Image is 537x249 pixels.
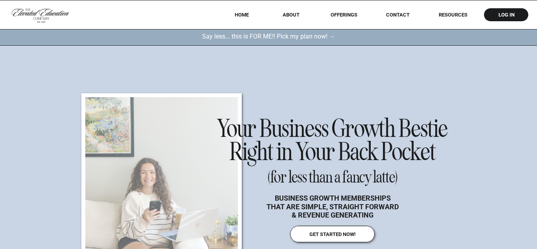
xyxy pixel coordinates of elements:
[300,231,364,237] a: get started now!
[266,194,399,218] p: business growth memberships that are simple, straight forward & revenue generating
[224,12,259,18] a: HOME
[381,12,415,18] a: Contact
[180,33,357,42] a: Say less... this is FOR ME!! Pick my plan now! →
[252,169,413,188] h2: (for less than a fancy latte)
[428,12,478,18] a: RESOURCES
[277,12,305,18] a: About
[216,117,449,158] h1: Your Business Growth Bestie Right in Your Back Pocket
[319,12,368,18] a: offerings
[491,12,522,18] a: log in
